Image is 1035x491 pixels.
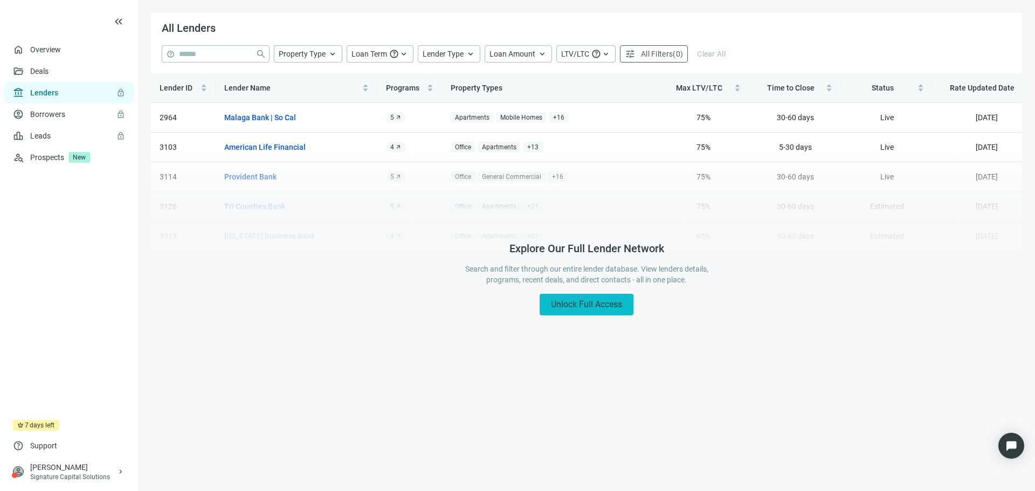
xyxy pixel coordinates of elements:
span: Unlock Full Access [551,299,622,309]
span: keyboard_arrow_right [116,467,125,476]
a: Overview [30,45,61,54]
span: lock [116,132,125,140]
span: lock [116,88,125,97]
span: All Lenders [162,22,216,34]
a: ProspectsNew [30,147,125,168]
span: crown [17,422,24,428]
span: help [13,440,24,451]
span: Support [30,440,57,451]
div: Open Intercom Messenger [998,433,1024,459]
span: days left [30,420,54,431]
div: Prospects [30,147,125,168]
div: [PERSON_NAME] [30,462,116,473]
h5: Explore Our Full Lender Network [509,242,664,255]
span: lock [116,110,125,119]
span: 7 [25,420,29,431]
span: person [13,466,24,477]
div: Search and filter through our entire lender database. View lenders details, programs, recent deal... [461,264,712,285]
button: Unlock Full Access [540,294,633,315]
a: Deals [30,67,49,75]
div: Signature Capital Solutions [30,473,116,481]
span: New [68,152,90,163]
button: keyboard_double_arrow_left [112,15,125,28]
